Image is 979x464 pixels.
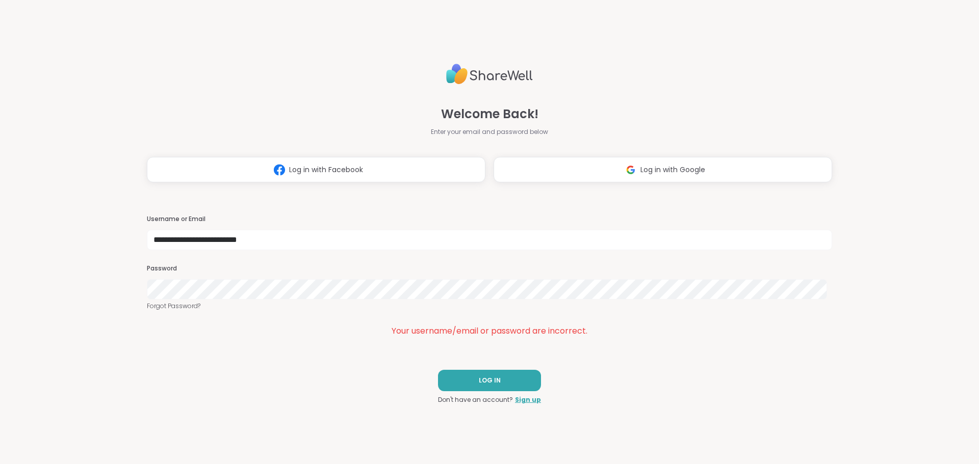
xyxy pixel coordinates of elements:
span: LOG IN [479,376,501,385]
img: ShareWell Logomark [621,160,640,179]
span: Log in with Facebook [289,165,363,175]
button: LOG IN [438,370,541,391]
span: Enter your email and password below [431,127,548,137]
button: Log in with Google [494,157,832,182]
a: Forgot Password? [147,302,832,311]
a: Sign up [515,395,541,404]
h3: Username or Email [147,215,832,224]
span: Welcome Back! [441,105,538,123]
span: Log in with Google [640,165,705,175]
div: Your username/email or password are incorrect. [147,325,832,337]
img: ShareWell Logomark [270,160,289,179]
img: ShareWell Logo [446,60,533,89]
span: Don't have an account? [438,395,513,404]
button: Log in with Facebook [147,157,485,182]
h3: Password [147,264,832,273]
